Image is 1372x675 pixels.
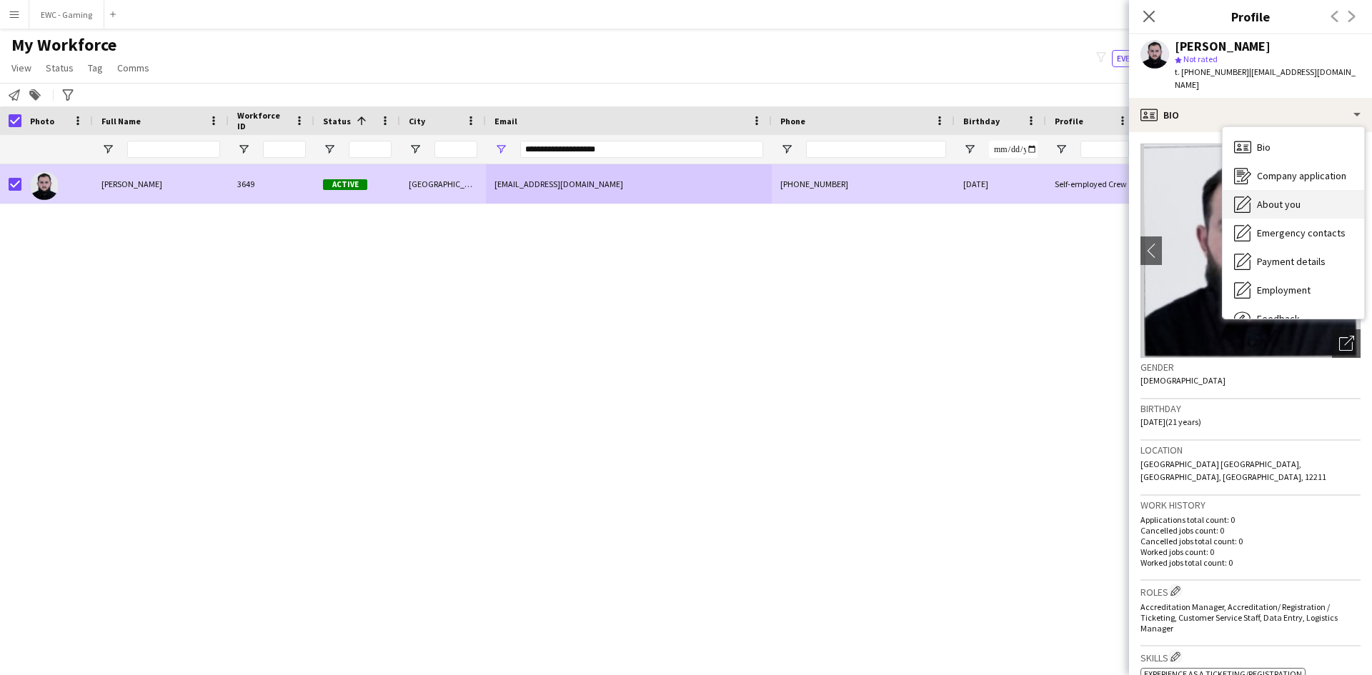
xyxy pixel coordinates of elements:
div: [GEOGRAPHIC_DATA] [400,164,486,204]
span: [PERSON_NAME] [101,179,162,189]
img: Muhammad Bilal [30,171,59,200]
div: About you [1223,190,1364,219]
span: Status [46,61,74,74]
div: [PHONE_NUMBER] [772,164,955,204]
p: Worked jobs count: 0 [1140,546,1361,557]
div: Feedback [1223,304,1364,333]
a: View [6,59,37,77]
span: Active [323,179,367,190]
span: Company application [1257,169,1346,182]
div: [DATE] [955,164,1046,204]
span: Emergency contacts [1257,226,1346,239]
button: Open Filter Menu [1055,143,1068,156]
input: Full Name Filter Input [127,141,220,158]
button: EWC - Gaming [29,1,104,29]
button: Open Filter Menu [409,143,422,156]
h3: Location [1140,444,1361,456]
div: 3649 [229,164,314,204]
span: Photo [30,116,54,126]
button: Open Filter Menu [101,143,114,156]
input: City Filter Input [434,141,477,158]
span: [DATE] (21 years) [1140,416,1201,427]
span: | [EMAIL_ADDRESS][DOMAIN_NAME] [1175,66,1356,90]
button: Open Filter Menu [494,143,507,156]
span: My Workforce [11,34,116,56]
div: Company application [1223,161,1364,190]
app-action-btn: Advanced filters [59,86,76,104]
span: Email [494,116,517,126]
span: About you [1257,198,1301,211]
span: Employment [1257,284,1311,296]
button: Open Filter Menu [237,143,250,156]
p: Applications total count: 0 [1140,514,1361,525]
div: Payment details [1223,247,1364,276]
button: Open Filter Menu [780,143,793,156]
h3: Work history [1140,499,1361,511]
div: Employment [1223,276,1364,304]
img: Crew avatar or photo [1140,144,1361,358]
span: t. [PHONE_NUMBER] [1175,66,1249,77]
button: Everyone8,057 [1112,50,1183,67]
div: Open photos pop-in [1332,329,1361,358]
span: Comms [117,61,149,74]
input: Phone Filter Input [806,141,946,158]
h3: Birthday [1140,402,1361,415]
div: Bio [1223,133,1364,161]
div: [EMAIL_ADDRESS][DOMAIN_NAME] [486,164,772,204]
span: City [409,116,425,126]
div: Self-employed Crew [1046,164,1138,204]
span: Accreditation Manager, Accreditation/ Registration / Ticketing, Customer Service Staff, Data Entr... [1140,601,1338,634]
p: Cancelled jobs total count: 0 [1140,536,1361,546]
h3: Gender [1140,361,1361,374]
span: Payment details [1257,255,1326,268]
input: Workforce ID Filter Input [263,141,306,158]
div: [PERSON_NAME] [1175,40,1271,53]
span: View [11,61,31,74]
button: Open Filter Menu [323,143,336,156]
span: Full Name [101,116,141,126]
span: Workforce ID [237,110,289,131]
span: Status [323,116,351,126]
div: Emergency contacts [1223,219,1364,247]
span: Bio [1257,141,1271,154]
a: Status [40,59,79,77]
span: Feedback [1257,312,1300,325]
input: Email Filter Input [520,141,763,158]
app-action-btn: Add to tag [26,86,44,104]
span: Birthday [963,116,1000,126]
input: Profile Filter Input [1080,141,1129,158]
div: Bio [1129,98,1372,132]
app-action-btn: Notify workforce [6,86,23,104]
span: Tag [88,61,103,74]
p: Cancelled jobs count: 0 [1140,525,1361,536]
button: Open Filter Menu [963,143,976,156]
span: Profile [1055,116,1083,126]
h3: Skills [1140,649,1361,664]
h3: Roles [1140,584,1361,599]
span: Not rated [1183,54,1218,64]
a: Tag [82,59,109,77]
span: [GEOGRAPHIC_DATA] [GEOGRAPHIC_DATA], [GEOGRAPHIC_DATA], [GEOGRAPHIC_DATA], 12211 [1140,459,1326,482]
input: Birthday Filter Input [989,141,1038,158]
h3: Profile [1129,7,1372,26]
a: Comms [111,59,155,77]
input: Status Filter Input [349,141,392,158]
span: Phone [780,116,805,126]
span: [DEMOGRAPHIC_DATA] [1140,375,1226,386]
p: Worked jobs total count: 0 [1140,557,1361,568]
